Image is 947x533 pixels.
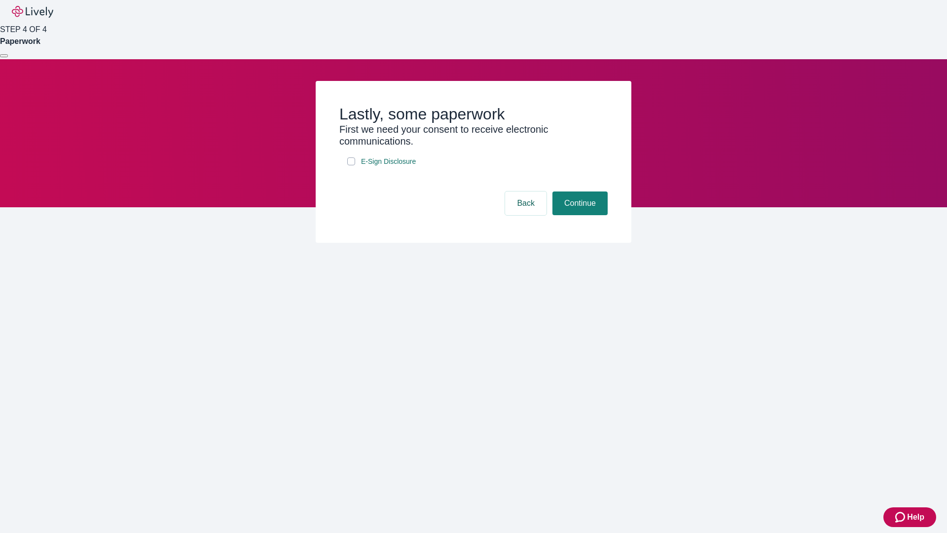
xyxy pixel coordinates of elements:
span: Help [907,511,924,523]
a: e-sign disclosure document [359,155,418,168]
svg: Zendesk support icon [895,511,907,523]
span: E-Sign Disclosure [361,156,416,167]
button: Back [505,191,546,215]
h2: Lastly, some paperwork [339,105,608,123]
h3: First we need your consent to receive electronic communications. [339,123,608,147]
button: Continue [552,191,608,215]
button: Zendesk support iconHelp [883,507,936,527]
img: Lively [12,6,53,18]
